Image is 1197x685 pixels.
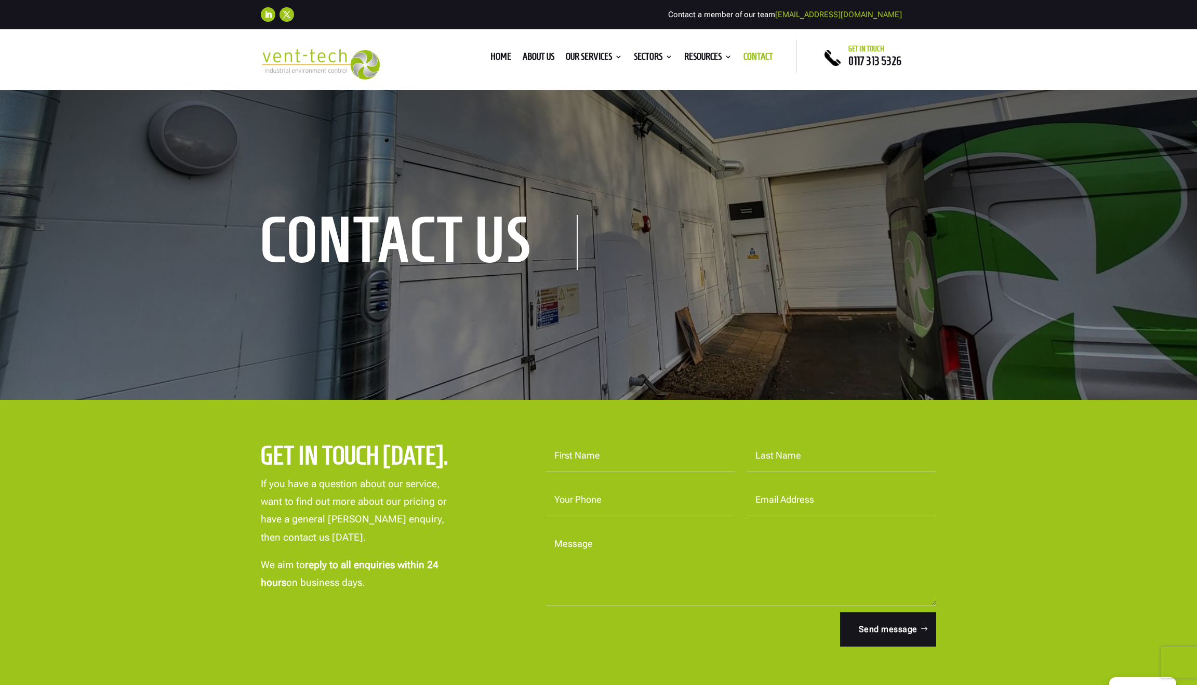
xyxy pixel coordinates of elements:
[747,440,936,472] input: Last Name
[261,7,275,22] a: Follow on LinkedIn
[280,7,294,22] a: Follow on X
[848,45,884,53] span: Get in touch
[668,10,902,19] span: Contact a member of our team
[490,53,511,64] a: Home
[747,484,936,516] input: Email Address
[261,478,447,543] span: If you have a question about our service, want to find out more about our pricing or have a gener...
[261,215,578,270] h1: contact us
[743,53,773,64] a: Contact
[634,53,673,64] a: Sectors
[261,559,305,571] span: We aim to
[684,53,732,64] a: Resources
[286,576,365,588] span: on business days.
[840,612,936,647] button: Send message
[261,49,380,79] img: 2023-09-27T08_35_16.549ZVENT-TECH---Clear-background
[261,440,477,476] h2: Get in touch [DATE].
[546,440,735,472] input: First Name
[523,53,554,64] a: About us
[848,55,901,67] a: 0117 313 5326
[261,559,438,588] strong: reply to all enquiries within 24 hours
[775,10,902,19] a: [EMAIL_ADDRESS][DOMAIN_NAME]
[566,53,622,64] a: Our Services
[546,484,735,516] input: Your Phone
